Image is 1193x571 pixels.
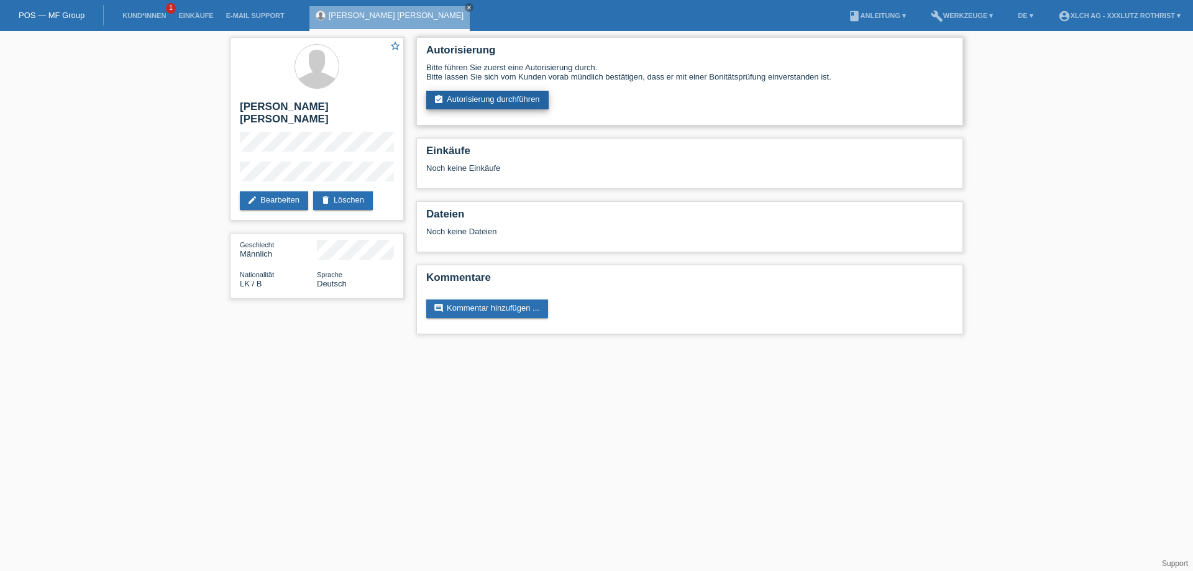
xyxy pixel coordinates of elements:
h2: Kommentare [426,272,953,290]
a: POS — MF Group [19,11,85,20]
a: [PERSON_NAME] [PERSON_NAME] [329,11,464,20]
a: star_border [390,40,401,53]
div: Bitte führen Sie zuerst eine Autorisierung durch. Bitte lassen Sie sich vom Kunden vorab mündlich... [426,63,953,81]
span: Deutsch [317,279,347,288]
a: Support [1162,559,1188,568]
div: Noch keine Dateien [426,227,806,236]
h2: [PERSON_NAME] [PERSON_NAME] [240,101,394,132]
h2: Autorisierung [426,44,953,63]
a: bookAnleitung ▾ [842,12,912,19]
i: assignment_turned_in [434,94,444,104]
a: commentKommentar hinzufügen ... [426,299,548,318]
i: book [848,10,861,22]
div: Männlich [240,240,317,258]
i: build [931,10,943,22]
a: DE ▾ [1012,12,1039,19]
i: delete [321,195,331,205]
span: Sprache [317,271,342,278]
span: 1 [166,3,176,14]
div: Noch keine Einkäufe [426,163,953,182]
a: account_circleXLCH AG - XXXLutz Rothrist ▾ [1052,12,1187,19]
a: E-Mail Support [220,12,291,19]
a: close [465,3,473,12]
span: Geschlecht [240,241,274,249]
h2: Einkäufe [426,145,953,163]
i: close [466,4,472,11]
a: Kund*innen [116,12,172,19]
a: assignment_turned_inAutorisierung durchführen [426,91,549,109]
i: comment [434,303,444,313]
i: star_border [390,40,401,52]
a: editBearbeiten [240,191,308,210]
a: deleteLöschen [313,191,373,210]
span: Sri Lanka / B / 18.04.2016 [240,279,262,288]
i: edit [247,195,257,205]
span: Nationalität [240,271,274,278]
i: account_circle [1058,10,1071,22]
h2: Dateien [426,208,953,227]
a: Einkäufe [172,12,219,19]
a: buildWerkzeuge ▾ [925,12,1000,19]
